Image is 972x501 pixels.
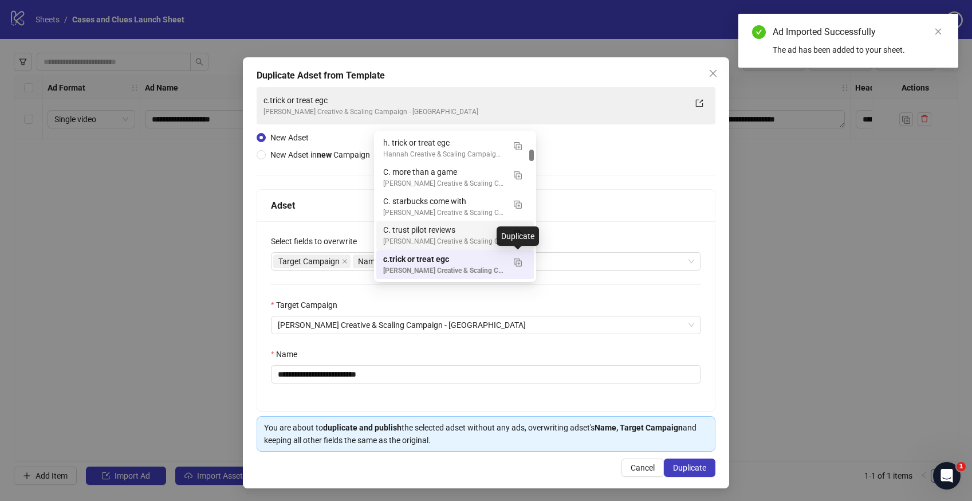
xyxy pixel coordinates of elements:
[270,133,309,142] span: New Adset
[514,230,522,238] img: Duplicate
[263,107,686,118] div: [PERSON_NAME] Creative & Scaling Campaign - [GEOGRAPHIC_DATA]
[317,150,332,159] strong: new
[383,149,504,160] div: Hannah Creative & Scaling Campaign - [GEOGRAPHIC_DATA]
[631,463,655,472] span: Cancel
[271,198,701,213] div: Adset
[263,94,686,107] div: c.trick or treat egc
[271,365,701,383] input: Name
[383,253,504,265] div: c.trick or treat egc
[376,279,534,308] div: h. trick or treat spooky surprise
[278,316,694,334] span: Alice Creative & Scaling Campaign - UK
[709,69,718,78] span: close
[383,166,504,178] div: C. more than a game
[323,423,402,432] strong: duplicate and publish
[383,208,504,218] div: [PERSON_NAME] Creative & Scaling Campaign - [GEOGRAPHIC_DATA]
[933,462,961,490] iframe: Intercom live chat
[514,259,522,267] img: Duplicate
[271,299,345,311] label: Target Campaign
[514,201,522,209] img: Duplicate
[664,459,715,477] button: Duplicate
[383,195,504,208] div: C. starbucks come with
[376,250,534,279] div: c.trick or treat egc
[383,136,504,149] div: h. trick or treat egc
[270,150,370,159] span: New Adset in Campaign
[773,44,945,56] div: The ad has been added to your sheet.
[695,99,703,107] span: export
[353,255,390,268] span: Name
[509,224,527,242] button: Duplicate
[621,459,664,477] button: Cancel
[932,25,945,38] a: Close
[273,255,351,268] span: Target Campaign
[752,25,766,39] span: check-circle
[673,463,706,472] span: Duplicate
[358,255,379,268] span: Name
[934,28,942,36] span: close
[376,163,534,192] div: C. more than a game
[595,423,683,432] strong: Name, Target Campaign
[383,265,504,276] div: [PERSON_NAME] Creative & Scaling Campaign - [GEOGRAPHIC_DATA]
[383,224,504,236] div: C. trust pilot reviews
[509,166,527,184] button: Duplicate
[514,171,522,179] img: Duplicate
[773,25,945,39] div: Ad Imported Successfully
[509,195,527,213] button: Duplicate
[514,142,522,150] img: Duplicate
[342,259,348,264] span: close
[271,348,305,361] label: Name
[509,136,527,155] button: Duplicate
[271,235,364,248] label: Select fields to overwrite
[383,236,504,247] div: [PERSON_NAME] Creative & Scaling Campaign - [GEOGRAPHIC_DATA]
[264,421,708,447] div: You are about to the selected adset without any ads, overwriting adset's and keeping all other fi...
[383,178,504,189] div: [PERSON_NAME] Creative & Scaling Campaign - [GEOGRAPHIC_DATA]
[376,221,534,250] div: C. trust pilot reviews
[957,462,966,471] span: 1
[257,69,715,83] div: Duplicate Adset from Template
[278,255,340,268] span: Target Campaign
[704,64,722,83] button: Close
[509,253,527,271] button: Duplicate
[376,192,534,221] div: C. starbucks come with
[376,134,534,163] div: h. trick or treat egc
